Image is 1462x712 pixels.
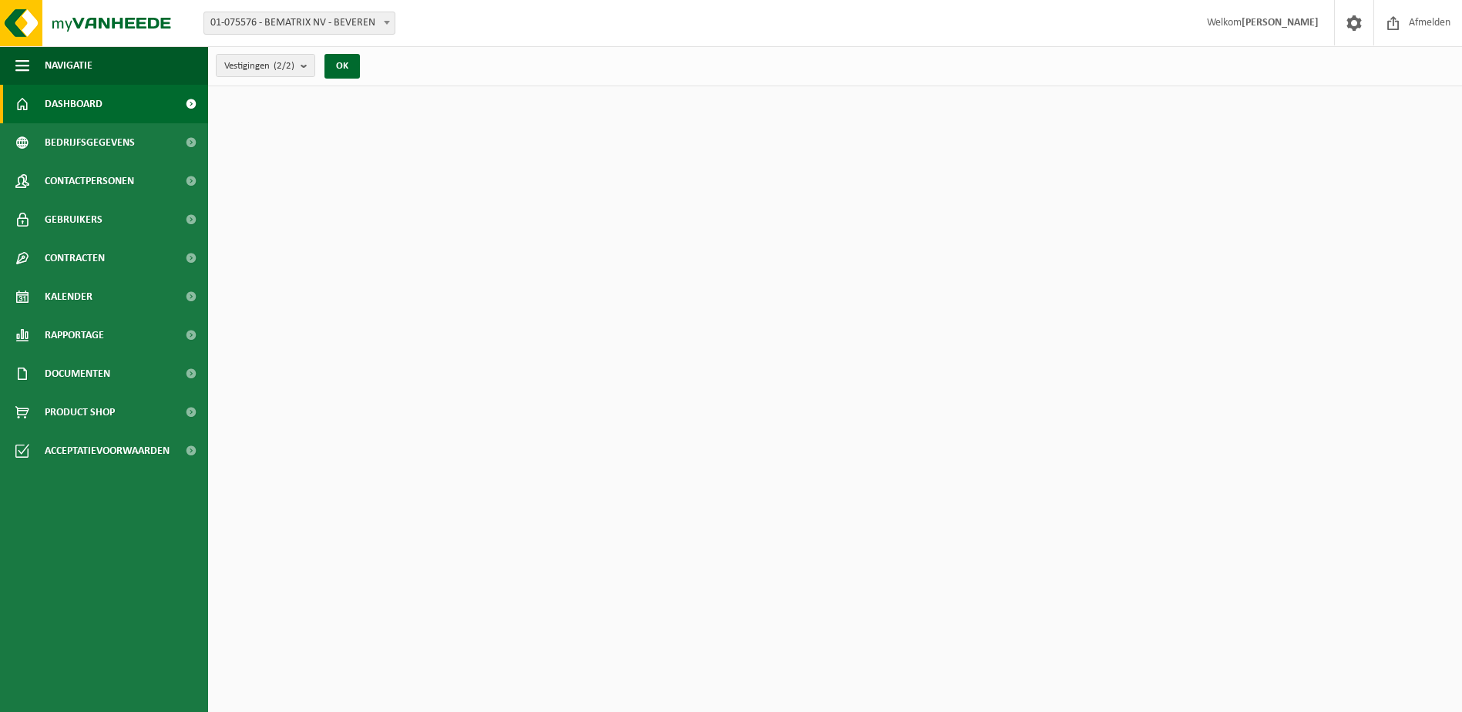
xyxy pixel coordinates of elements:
[45,200,103,239] span: Gebruikers
[45,393,115,432] span: Product Shop
[45,46,92,85] span: Navigatie
[45,316,104,354] span: Rapportage
[45,432,170,470] span: Acceptatievoorwaarden
[216,54,315,77] button: Vestigingen(2/2)
[45,354,110,393] span: Documenten
[45,162,134,200] span: Contactpersonen
[1242,17,1319,29] strong: [PERSON_NAME]
[224,55,294,78] span: Vestigingen
[45,85,103,123] span: Dashboard
[45,123,135,162] span: Bedrijfsgegevens
[274,61,294,71] count: (2/2)
[204,12,395,34] span: 01-075576 - BEMATRIX NV - BEVEREN
[203,12,395,35] span: 01-075576 - BEMATRIX NV - BEVEREN
[45,277,92,316] span: Kalender
[45,239,105,277] span: Contracten
[324,54,360,79] button: OK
